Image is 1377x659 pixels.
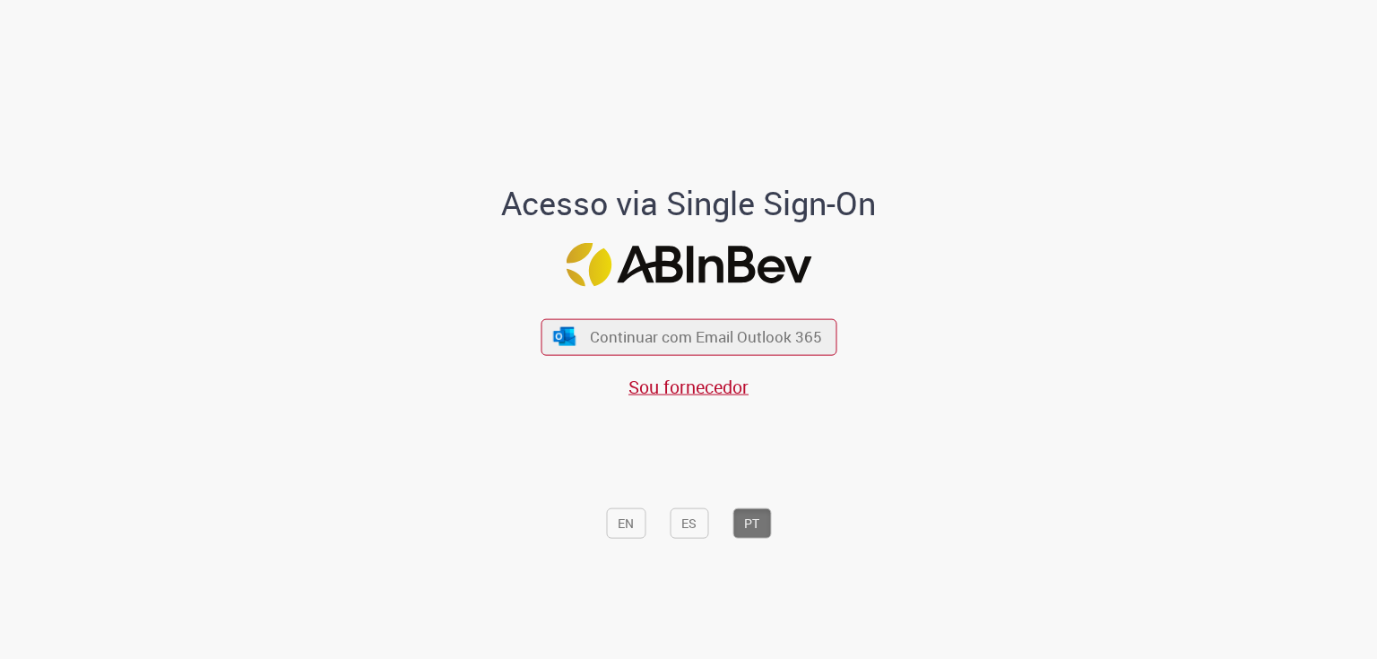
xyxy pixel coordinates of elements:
[670,508,708,539] button: ES
[552,327,577,346] img: ícone Azure/Microsoft 360
[606,508,645,539] button: EN
[628,375,749,399] a: Sou fornecedor
[732,508,771,539] button: PT
[541,318,836,355] button: ícone Azure/Microsoft 360 Continuar com Email Outlook 365
[590,326,822,347] span: Continuar com Email Outlook 365
[440,186,938,221] h1: Acesso via Single Sign-On
[566,243,811,287] img: Logo ABInBev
